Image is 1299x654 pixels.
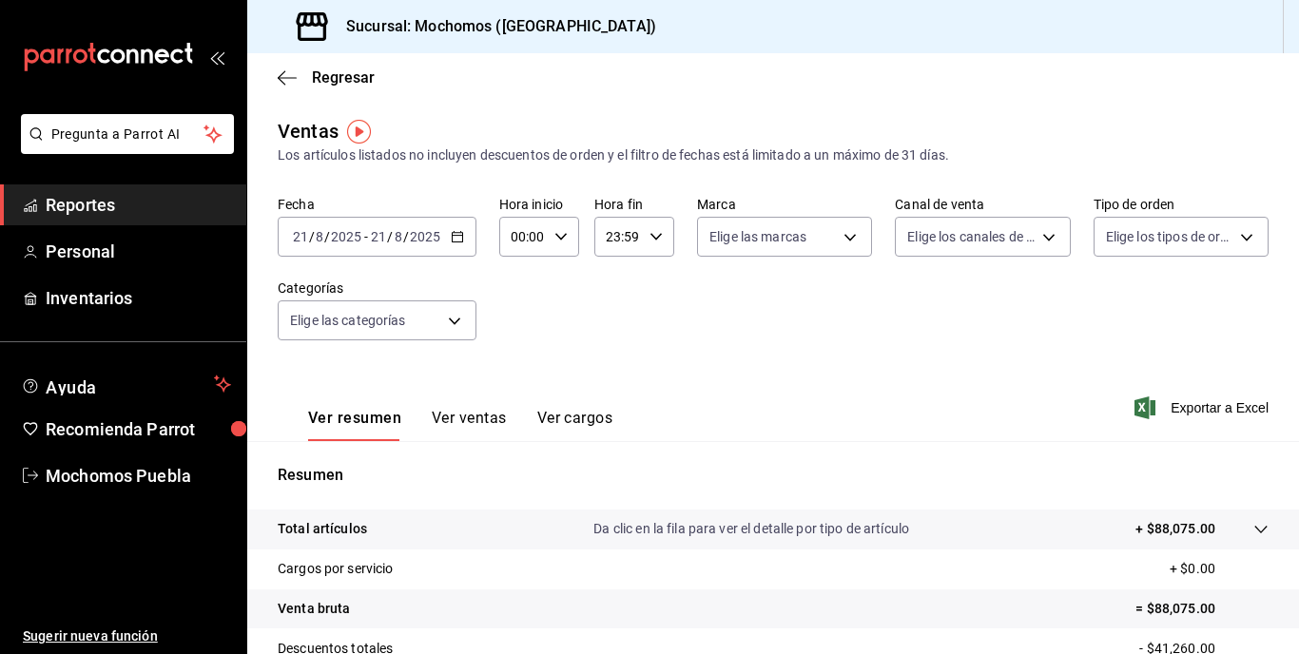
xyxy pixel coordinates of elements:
[309,229,315,244] span: /
[315,229,324,244] input: --
[370,229,387,244] input: --
[387,229,393,244] span: /
[537,409,613,441] button: Ver cargos
[1135,519,1215,539] p: + $88,075.00
[23,626,231,646] span: Sugerir nueva función
[499,198,579,211] label: Hora inicio
[278,519,367,539] p: Total artículos
[13,138,234,158] a: Pregunta a Parrot AI
[209,49,224,65] button: open_drawer_menu
[1106,227,1233,246] span: Elige los tipos de orden
[278,464,1269,487] p: Resumen
[278,117,339,145] div: Ventas
[697,198,872,211] label: Marca
[324,229,330,244] span: /
[347,120,371,144] img: Tooltip marker
[709,227,806,246] span: Elige las marcas
[308,409,612,441] div: navigation tabs
[278,68,375,87] button: Regresar
[278,198,476,211] label: Fecha
[1135,599,1269,619] p: = $88,075.00
[593,519,909,539] p: Da clic en la fila para ver el detalle por tipo de artículo
[292,229,309,244] input: --
[403,229,409,244] span: /
[21,114,234,154] button: Pregunta a Parrot AI
[1170,559,1269,579] p: + $0.00
[409,229,441,244] input: ----
[312,68,375,87] span: Regresar
[895,198,1070,211] label: Canal de venta
[46,416,231,442] span: Recomienda Parrot
[308,409,401,441] button: Ver resumen
[278,281,476,295] label: Categorías
[278,559,394,579] p: Cargos por servicio
[364,229,368,244] span: -
[394,229,403,244] input: --
[1138,396,1269,419] button: Exportar a Excel
[330,229,362,244] input: ----
[51,125,204,144] span: Pregunta a Parrot AI
[46,239,231,264] span: Personal
[331,15,656,38] h3: Sucursal: Mochomos ([GEOGRAPHIC_DATA])
[46,285,231,311] span: Inventarios
[1094,198,1269,211] label: Tipo de orden
[290,311,406,330] span: Elige las categorías
[46,463,231,489] span: Mochomos Puebla
[278,599,350,619] p: Venta bruta
[594,198,674,211] label: Hora fin
[278,145,1269,165] div: Los artículos listados no incluyen descuentos de orden y el filtro de fechas está limitado a un m...
[907,227,1035,246] span: Elige los canales de venta
[46,373,206,395] span: Ayuda
[46,192,231,218] span: Reportes
[432,409,507,441] button: Ver ventas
